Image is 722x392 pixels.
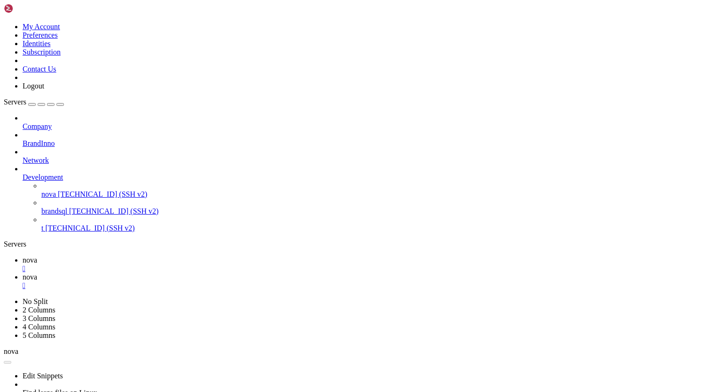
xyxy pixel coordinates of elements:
[23,173,718,182] a: Development
[4,98,26,106] span: Servers
[4,12,8,20] div: (0, 1)
[23,256,37,264] span: nova
[23,264,718,273] a: 
[4,98,64,106] a: Servers
[23,82,44,90] a: Logout
[41,207,67,215] span: brandsql
[4,4,599,12] x-row: Connecting [TECHNICAL_ID]...
[23,173,63,181] span: Development
[4,240,718,248] div: Servers
[23,65,56,73] a: Contact Us
[41,190,56,198] span: nova
[23,165,718,232] li: Development
[23,114,718,131] li: Company
[23,148,718,165] li: Network
[23,23,60,31] a: My Account
[45,224,134,232] span: [TECHNICAL_ID] (SSH v2)
[23,372,63,380] a: Edit Snippets
[23,281,718,290] a: 
[41,199,718,216] li: brandsql [TECHNICAL_ID] (SSH v2)
[23,273,718,290] a: nova
[23,156,49,164] span: Network
[23,306,55,314] a: 2 Columns
[23,122,52,130] span: Company
[23,131,718,148] li: BrandInno
[23,31,58,39] a: Preferences
[4,347,18,355] span: nova
[58,190,147,198] span: [TECHNICAL_ID] (SSH v2)
[23,273,37,281] span: nova
[23,139,718,148] a: BrandInno
[23,314,55,322] a: 3 Columns
[23,122,718,131] a: Company
[69,207,158,215] span: [TECHNICAL_ID] (SSH v2)
[23,323,55,331] a: 4 Columns
[41,224,43,232] span: t
[23,256,718,273] a: nova
[23,156,718,165] a: Network
[41,182,718,199] li: nova [TECHNICAL_ID] (SSH v2)
[23,331,55,339] a: 5 Columns
[4,4,58,13] img: Shellngn
[23,297,48,305] a: No Split
[41,216,718,232] li: t [TECHNICAL_ID] (SSH v2)
[23,48,61,56] a: Subscription
[23,139,55,147] span: BrandInno
[41,190,718,199] a: nova [TECHNICAL_ID] (SSH v2)
[41,224,718,232] a: t [TECHNICAL_ID] (SSH v2)
[41,207,718,216] a: brandsql [TECHNICAL_ID] (SSH v2)
[23,40,51,48] a: Identities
